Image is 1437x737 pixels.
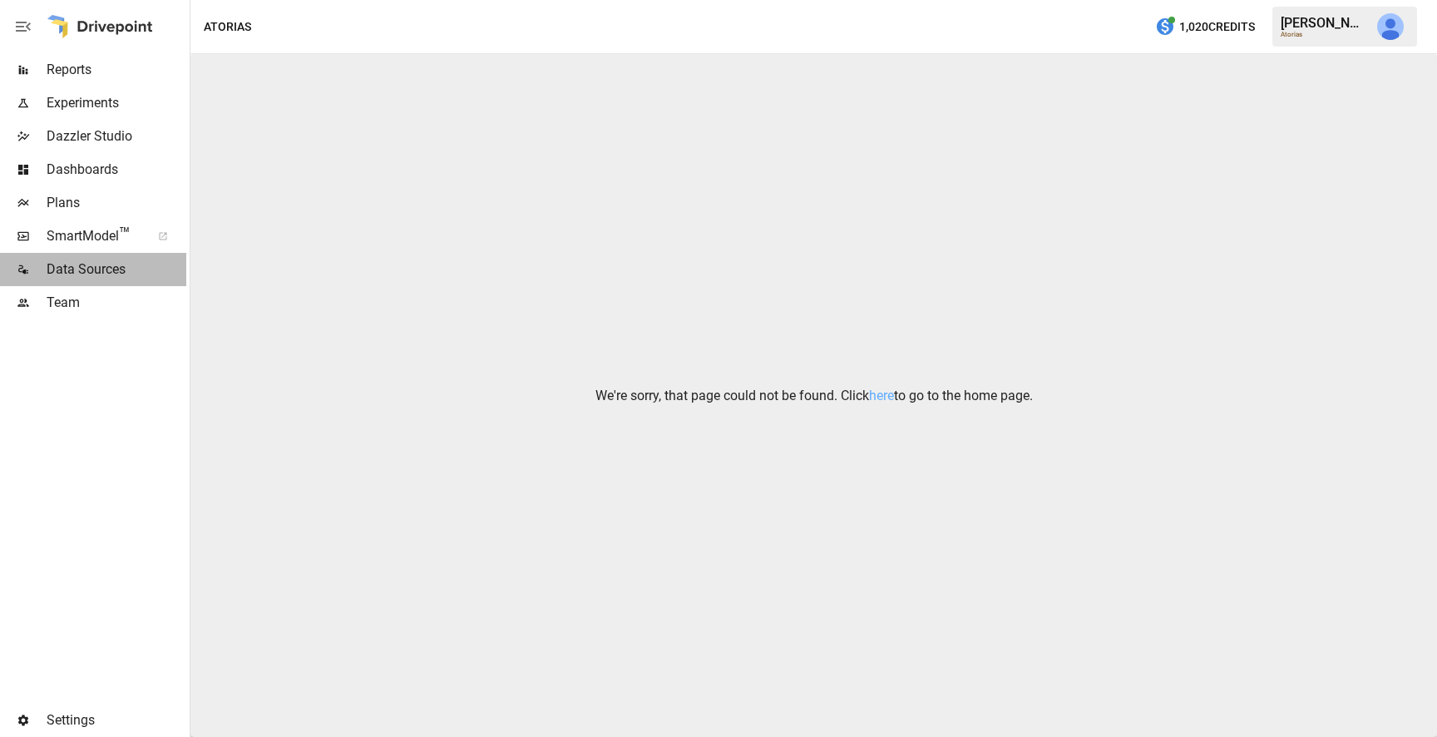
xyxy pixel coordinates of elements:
[47,710,186,730] span: Settings
[1281,15,1367,31] div: [PERSON_NAME]
[1377,13,1404,40] img: Andrey Gubarevich
[47,60,186,80] span: Reports
[1281,31,1367,38] div: Atorias
[47,193,186,213] span: Plans
[47,126,186,146] span: Dazzler Studio
[869,388,894,403] a: here
[1367,3,1414,50] button: Andrey Gubarevich
[47,226,140,246] span: SmartModel
[1179,17,1255,37] span: 1,020 Credits
[47,160,186,180] span: Dashboards
[595,386,1033,406] p: We're sorry, that page could not be found. Click to go to the home page.
[47,260,186,279] span: Data Sources
[1148,12,1262,42] button: 1,020Credits
[119,224,131,245] span: ™
[47,93,186,113] span: Experiments
[47,293,186,313] span: Team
